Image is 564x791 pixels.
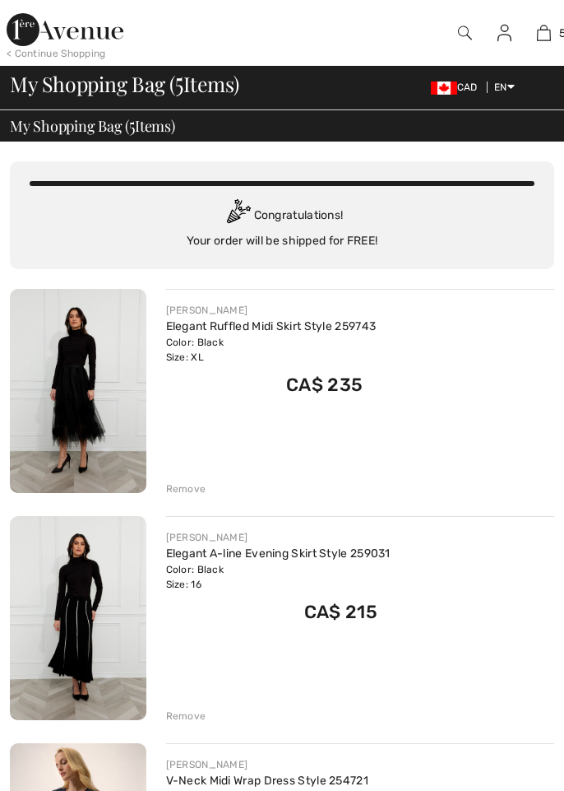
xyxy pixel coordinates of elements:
a: Elegant Ruffled Midi Skirt Style 259743 [166,319,377,333]
img: Elegant Ruffled Midi Skirt Style 259743 [10,289,146,493]
a: Sign In [484,23,525,43]
div: [PERSON_NAME] [166,530,391,545]
img: My Info [497,23,511,43]
div: [PERSON_NAME] [166,757,369,772]
span: 5 [129,115,135,134]
img: search the website [458,23,472,43]
span: EN [494,81,515,93]
span: My Shopping Bag ( Items) [10,74,239,95]
a: Elegant A-line Evening Skirt Style 259031 [166,547,391,561]
div: Color: Black Size: 16 [166,562,391,592]
span: 5 [175,69,183,95]
div: < Continue Shopping [7,46,106,61]
span: CA$ 215 [304,601,377,623]
img: Elegant A-line Evening Skirt Style 259031 [10,516,146,720]
img: My Bag [537,23,551,43]
a: V-Neck Midi Wrap Dress Style 254721 [166,774,369,788]
div: Color: Black Size: XL [166,335,377,365]
div: [PERSON_NAME] [166,303,377,318]
div: Congratulations! Your order will be shipped for FREE! [30,199,534,249]
div: Remove [166,709,206,724]
img: Canadian Dollar [431,81,457,95]
span: My Shopping Bag ( Items) [10,119,175,133]
span: CA$ 235 [286,374,363,396]
a: 5 [525,23,563,43]
span: CAD [431,81,484,93]
div: Remove [166,482,206,496]
img: Congratulation2.svg [221,199,254,232]
img: 1ère Avenue [7,13,123,46]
